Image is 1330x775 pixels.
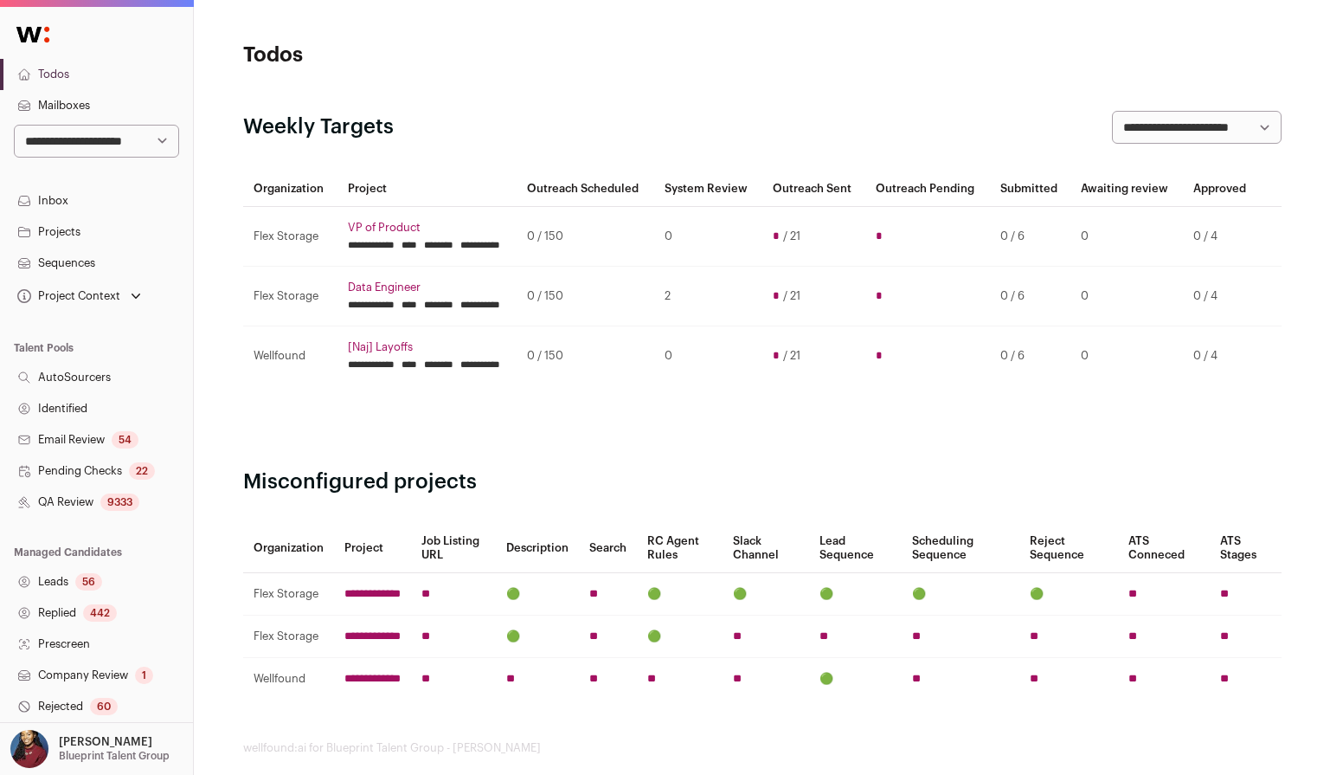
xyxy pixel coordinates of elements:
h1: Todos [243,42,589,69]
th: Project [337,171,517,207]
th: Project [334,524,411,573]
td: 0 [1070,207,1183,267]
span: / 21 [783,349,800,363]
button: Open dropdown [14,284,145,308]
th: Scheduling Sequence [902,524,1019,573]
a: [Naj] Layoffs [348,340,507,354]
td: 🟢 [637,616,723,658]
div: 60 [90,698,118,715]
td: 0 [1070,326,1183,386]
td: 🟢 [496,616,579,658]
td: 0 / 6 [990,267,1071,326]
th: ATS Conneced [1118,524,1210,573]
th: Description [496,524,579,573]
button: Open dropdown [7,730,173,768]
td: 0 / 4 [1183,207,1259,267]
td: 🟢 [809,573,902,616]
td: Flex Storage [243,573,334,616]
h2: Misconfigured projects [243,468,1282,496]
p: Blueprint Talent Group [59,749,170,763]
a: Data Engineer [348,281,507,294]
span: / 21 [783,289,800,303]
td: 2 [654,267,762,326]
p: [PERSON_NAME] [59,735,152,749]
th: Outreach Scheduled [517,171,654,207]
th: ATS Stages [1210,524,1282,573]
div: Project Context [14,289,120,303]
th: Job Listing URL [411,524,497,573]
td: Flex Storage [243,616,334,658]
td: 🟢 [496,573,579,616]
td: 🟢 [902,573,1019,616]
td: 0 [1070,267,1183,326]
td: 0 / 150 [517,207,654,267]
img: 10010497-medium_jpg [10,730,48,768]
td: 0 / 4 [1183,326,1259,386]
td: 0 [654,207,762,267]
th: Outreach Pending [865,171,989,207]
td: 0 / 6 [990,326,1071,386]
td: 0 / 4 [1183,267,1259,326]
div: 54 [112,431,138,449]
td: 🟢 [637,573,723,616]
div: 9333 [100,494,139,511]
td: 🟢 [1019,573,1118,616]
th: Outreach Sent [762,171,865,207]
th: Approved [1183,171,1259,207]
td: Wellfound [243,658,334,701]
td: Flex Storage [243,207,337,267]
a: VP of Product [348,221,507,235]
th: Awaiting review [1070,171,1183,207]
td: 🟢 [723,573,808,616]
th: RC Agent Rules [637,524,723,573]
td: 0 / 150 [517,326,654,386]
td: 🟢 [809,658,902,701]
img: Wellfound [7,17,59,52]
span: / 21 [783,229,800,243]
th: Search [579,524,637,573]
td: 0 / 150 [517,267,654,326]
td: 0 / 6 [990,207,1071,267]
td: Flex Storage [243,267,337,326]
div: 22 [129,462,155,480]
h2: Weekly Targets [243,113,394,141]
th: Organization [243,171,337,207]
th: Organization [243,524,334,573]
div: 1 [135,667,153,684]
th: System Review [654,171,762,207]
div: 442 [83,604,117,622]
footer: wellfound:ai for Blueprint Talent Group - [PERSON_NAME] [243,741,1282,755]
th: Submitted [990,171,1071,207]
td: 0 [654,326,762,386]
th: Lead Sequence [809,524,902,573]
th: Reject Sequence [1019,524,1118,573]
div: 56 [75,573,102,591]
td: Wellfound [243,326,337,386]
th: Slack Channel [723,524,808,573]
